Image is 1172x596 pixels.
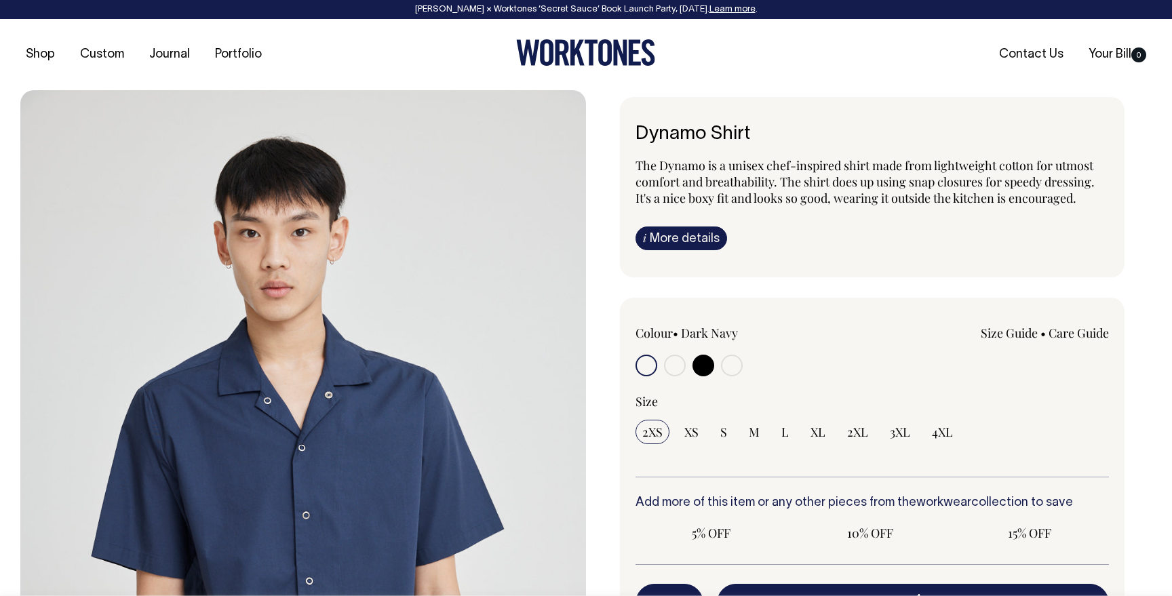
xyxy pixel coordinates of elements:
span: S [720,424,727,440]
input: XS [678,420,705,444]
span: 3XL [890,424,910,440]
h1: Dynamo Shirt [636,124,1109,145]
input: 15% OFF [954,521,1105,545]
input: 4XL [925,420,960,444]
span: i [643,231,646,245]
span: 4XL [932,424,953,440]
input: XL [804,420,832,444]
input: 2XS [636,420,669,444]
div: Size [636,393,1109,410]
span: 5% OFF [642,525,780,541]
span: M [749,424,760,440]
div: [PERSON_NAME] × Worktones ‘Secret Sauce’ Book Launch Party, [DATE]. . [14,5,1158,14]
span: • [1040,325,1046,341]
a: Shop [20,43,60,66]
input: 5% OFF [636,521,787,545]
a: Size Guide [981,325,1038,341]
a: Portfolio [210,43,267,66]
a: Learn more [709,5,756,14]
a: Care Guide [1049,325,1109,341]
span: The Dynamo is a unisex chef-inspired shirt made from lightweight cotton for utmost comfort and br... [636,157,1095,206]
div: Colour [636,325,825,341]
input: M [742,420,766,444]
a: workwear [916,497,971,509]
span: 10% OFF [802,525,939,541]
span: 15% OFF [960,525,1098,541]
input: 2XL [840,420,875,444]
a: Journal [144,43,195,66]
input: 3XL [883,420,917,444]
h6: Add more of this item or any other pieces from the collection to save [636,496,1109,510]
span: 0 [1131,47,1146,62]
a: Custom [75,43,130,66]
a: Your Bill0 [1083,43,1152,66]
span: XS [684,424,699,440]
span: XL [810,424,825,440]
a: Contact Us [994,43,1069,66]
input: 10% OFF [795,521,946,545]
input: L [775,420,796,444]
input: S [714,420,734,444]
span: • [673,325,678,341]
span: 2XL [847,424,868,440]
span: L [781,424,789,440]
span: 2XS [642,424,663,440]
a: iMore details [636,226,727,250]
label: Dark Navy [681,325,738,341]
